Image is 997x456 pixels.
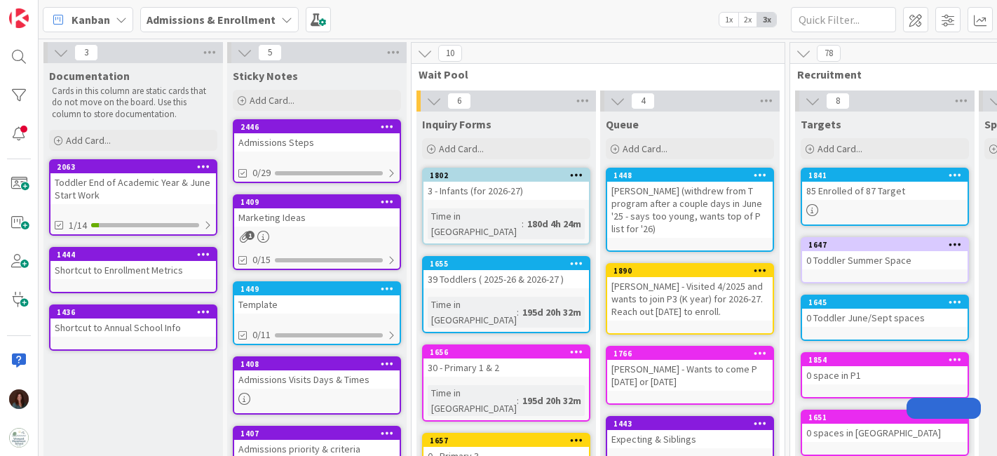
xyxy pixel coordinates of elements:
div: 1444 [50,248,216,261]
span: Add Card... [439,142,484,155]
span: 6 [447,93,471,109]
a: 1436Shortcut to Annual School Info [49,304,217,351]
span: 1x [719,13,738,27]
div: [PERSON_NAME] (withdrew from T program after a couple days in June '25 - says too young, wants to... [607,182,773,238]
div: 16450 Toddler June/Sept spaces [802,296,968,327]
div: 1656 [423,346,589,358]
div: 1890 [607,264,773,277]
span: Kanban [72,11,110,28]
b: Admissions & Enrollment [147,13,276,27]
div: 1448[PERSON_NAME] (withdrew from T program after a couple days in June '25 - says too young, want... [607,169,773,238]
div: 1647 [808,240,968,250]
a: 16470 Toddler Summer Space [801,237,969,283]
span: 3x [757,13,776,27]
div: 1890 [613,266,773,276]
div: 1651 [808,413,968,422]
div: 1444Shortcut to Enrollment Metrics [50,248,216,279]
input: Quick Filter... [791,7,896,32]
div: 1409 [234,196,400,208]
div: 1409 [240,197,400,207]
span: Add Card... [818,142,862,155]
div: 195d 20h 32m [519,393,585,408]
div: 16470 Toddler Summer Space [802,239,968,269]
span: Add Card... [66,134,111,147]
div: 1443 [607,417,773,430]
div: [PERSON_NAME] - Wants to come P [DATE] or [DATE] [607,360,773,391]
div: 184185 Enrolled of 87 Target [802,169,968,200]
span: 4 [631,93,655,109]
div: 1449 [234,283,400,295]
div: 1443 [613,419,773,429]
span: Add Card... [623,142,667,155]
div: 0 Toddler Summer Space [802,251,968,269]
a: 18540 space in P1 [801,352,969,398]
span: Add Card... [250,94,294,107]
span: Queue [606,117,639,131]
a: 1408Admissions Visits Days & Times [233,356,401,415]
div: Marketing Ideas [234,208,400,227]
span: 78 [817,45,841,62]
img: RF [9,389,29,409]
a: 1890[PERSON_NAME] - Visited 4/2025 and wants to join P3 (K year) for 2026-27. Reach out [DATE] to... [606,263,774,335]
img: Visit kanbanzone.com [9,8,29,28]
span: Wait Pool [419,67,767,81]
span: 0/29 [252,166,271,180]
span: 2x [738,13,757,27]
div: 85 Enrolled of 87 Target [802,182,968,200]
div: 1407 [240,429,400,438]
div: 0 space in P1 [802,366,968,384]
div: 18023 - Infants (for 2026-27) [423,169,589,200]
div: 1841 [808,170,968,180]
span: : [522,216,524,232]
a: 1766[PERSON_NAME] - Wants to come P [DATE] or [DATE] [606,346,774,405]
div: 1449 [240,284,400,294]
div: [PERSON_NAME] - Visited 4/2025 and wants to join P3 (K year) for 2026-27. Reach out [DATE] to enr... [607,277,773,321]
div: 1408 [234,358,400,370]
p: Cards in this column are static cards that do not move on the board. Use this column to store doc... [52,86,215,120]
a: 165630 - Primary 1 & 2Time in [GEOGRAPHIC_DATA]:195d 20h 32m [422,344,590,422]
div: 1841 [802,169,968,182]
a: 16510 spaces in [GEOGRAPHIC_DATA] [801,410,969,456]
span: 8 [826,93,850,109]
div: 3 - Infants (for 2026-27) [423,182,589,200]
div: 1802 [430,170,589,180]
div: Toddler End of Academic Year & June Start Work [50,173,216,204]
a: 165539 Toddlers ( 2025-26 & 2026-27 )Time in [GEOGRAPHIC_DATA]:195d 20h 32m [422,256,590,333]
div: 1766 [613,349,773,358]
div: 1854 [808,355,968,365]
div: 2446Admissions Steps [234,121,400,152]
div: 195d 20h 32m [519,304,585,320]
div: Time in [GEOGRAPHIC_DATA] [428,208,522,239]
div: 0 Toddler June/Sept spaces [802,309,968,327]
div: 1408 [240,359,400,369]
div: Shortcut to Enrollment Metrics [50,261,216,279]
div: 1802 [423,169,589,182]
a: 184185 Enrolled of 87 Target [801,168,969,226]
div: Template [234,295,400,314]
div: 165630 - Primary 1 & 2 [423,346,589,377]
div: 165539 Toddlers ( 2025-26 & 2026-27 ) [423,257,589,288]
span: Inquiry Forms [422,117,491,131]
div: 2446 [240,122,400,132]
a: 18023 - Infants (for 2026-27)Time in [GEOGRAPHIC_DATA]:180d 4h 24m [422,168,590,245]
div: Expecting & Siblings [607,430,773,448]
div: 16510 spaces in [GEOGRAPHIC_DATA] [802,411,968,442]
div: 1448 [613,170,773,180]
div: 39 Toddlers ( 2025-26 & 2026-27 ) [423,270,589,288]
div: 1436Shortcut to Annual School Info [50,306,216,337]
div: 2063Toddler End of Academic Year & June Start Work [50,161,216,204]
div: 180d 4h 24m [524,216,585,232]
div: 1766 [607,347,773,360]
div: 1407 [234,427,400,440]
div: 18540 space in P1 [802,354,968,384]
div: 2446 [234,121,400,133]
div: 1647 [802,239,968,251]
div: 1657 [423,434,589,447]
a: 1448[PERSON_NAME] (withdrew from T program after a couple days in June '25 - says too young, want... [606,168,774,252]
a: 1444Shortcut to Enrollment Metrics [49,247,217,293]
div: 1890[PERSON_NAME] - Visited 4/2025 and wants to join P3 (K year) for 2026-27. Reach out [DATE] to... [607,264,773,321]
div: 2063 [50,161,216,173]
div: Time in [GEOGRAPHIC_DATA] [428,297,517,328]
span: 1/14 [69,218,87,233]
div: Admissions Steps [234,133,400,152]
